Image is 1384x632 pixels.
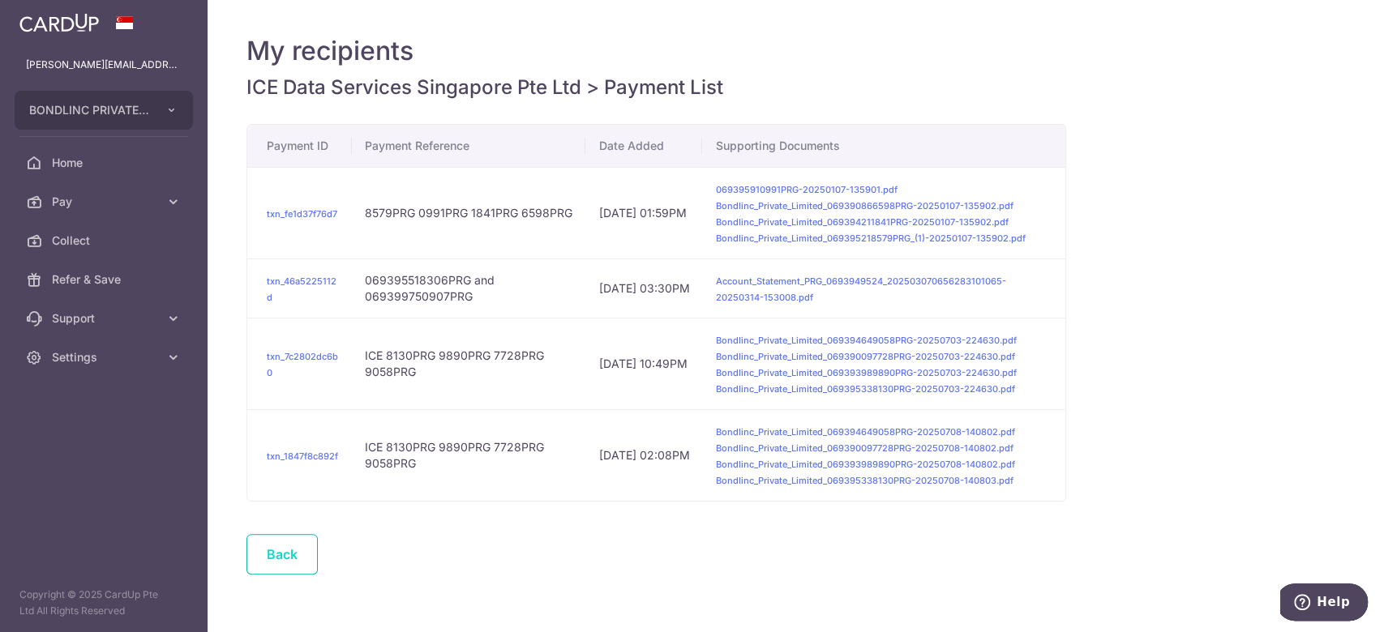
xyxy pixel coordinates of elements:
[715,351,1014,362] a: Bondlinc_Private_Limited_069390097728PRG-20250703-224630.pdf
[352,258,586,318] td: 069395518306PRG and 069399750907PRG
[246,75,1066,100] h5: ICE Data Services Singapore Pte Ltd > Payment List
[29,102,149,118] span: BONDLINC PRIVATE LIMITED
[715,184,897,195] a: 069395910991PRG-20250107-135901.pdf
[352,125,586,167] th: Payment Reference
[36,11,70,26] span: Help
[1280,583,1368,624] iframe: Opens a widget where you can find more information
[598,206,686,220] span: [DATE] 01:59PM
[247,125,352,167] th: Payment ID
[715,475,1013,486] a: Bondlinc_Private_Limited_069395338130PRG-20250708-140803.pdf
[15,91,193,130] button: BONDLINC PRIVATE LIMITED
[352,409,586,501] td: ICE 8130PRG 9890PRG 7728PRG 9058PRG
[246,35,1066,67] h4: My recipients
[715,367,1016,378] a: Bondlinc_Private_Limited_069393989890PRG-20250703-224630.pdf
[19,13,99,32] img: CardUp
[598,281,689,295] span: [DATE] 03:30PM
[246,534,318,574] a: Back
[585,125,702,167] th: Date Added
[267,275,336,303] a: txn_46a5225112d
[715,442,1013,454] a: Bondlinc_Private_Limited_069390097728PRG-20250708-140802.pdf
[715,200,1013,211] a: Bondlinc_Private_Limited_069390866598PRG-20250107-135902.pdf
[267,351,338,378] a: txn_7c2802dc6b0
[715,426,1014,438] a: Bondlinc_Private_Limited_069394649058PRG-20250708-140802.pdf
[715,216,1008,228] a: Bondlinc_Private_Limited_069394211841PRG-20250107-135902.pdf
[267,208,337,220] a: txn_fe1d37f76d7
[702,125,1065,167] th: Supporting Documents
[52,233,159,249] span: Collect
[267,451,338,462] a: txn_1847f8c892f
[715,233,1025,244] a: Bondlinc_Private_Limited_069395218579PRG_(1)-20250107-135902.pdf
[715,459,1014,470] a: Bondlinc_Private_Limited_069393989890PRG-20250708-140802.pdf
[52,155,159,171] span: Home
[715,335,1016,346] a: Bondlinc_Private_Limited_069394649058PRG-20250703-224630.pdf
[352,167,586,258] td: 8579PRG 0991PRG 1841PRG 6598PRG
[598,448,689,462] span: [DATE] 02:08PM
[52,271,159,288] span: Refer & Save
[52,310,159,327] span: Support
[715,275,1005,303] a: Account_Statement_PRG_0693949524_202503070656283101065-20250314-153008.pdf
[52,349,159,365] span: Settings
[352,318,586,409] td: ICE 8130PRG 9890PRG 7728PRG 9058PRG
[26,57,182,73] p: [PERSON_NAME][EMAIL_ADDRESS][DOMAIN_NAME]
[52,194,159,210] span: Pay
[715,383,1014,395] a: Bondlinc_Private_Limited_069395338130PRG-20250703-224630.pdf
[598,357,687,370] span: [DATE] 10:49PM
